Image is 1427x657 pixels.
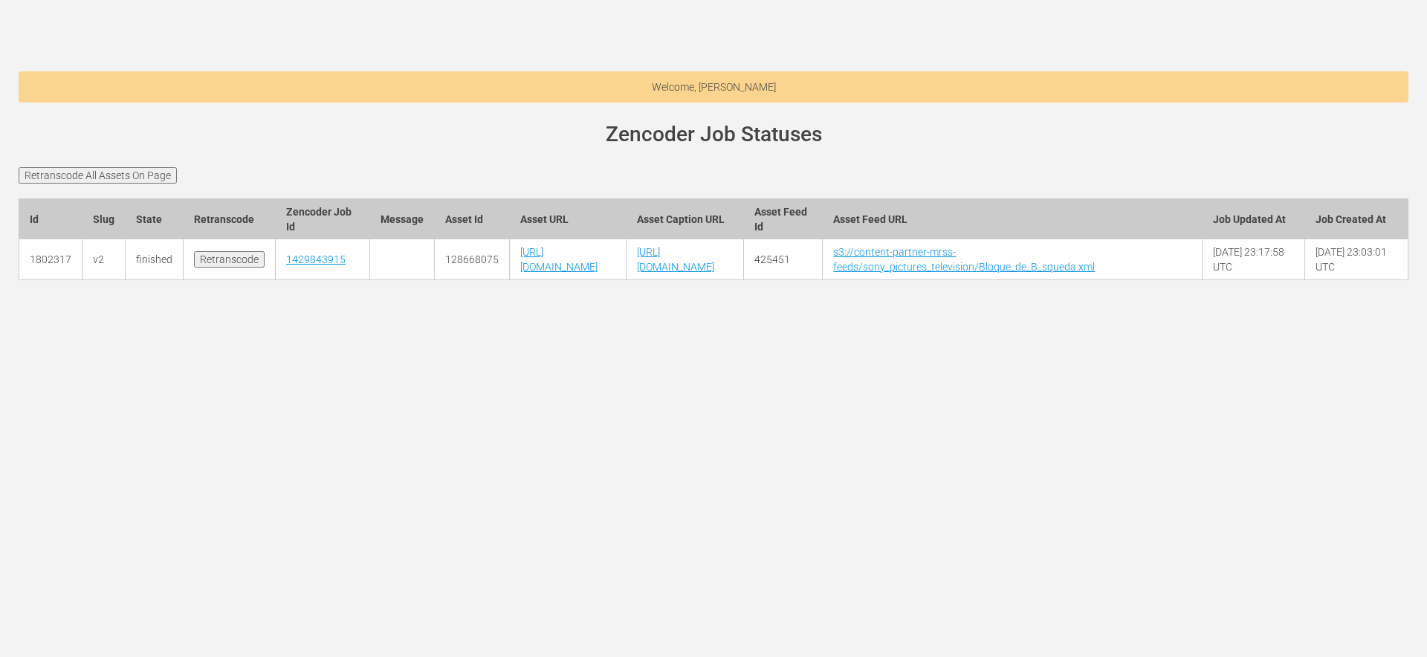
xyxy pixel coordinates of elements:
[82,198,126,239] th: Slug
[510,198,627,239] th: Asset URL
[286,253,346,265] a: 1429843915
[520,246,598,273] a: [URL][DOMAIN_NAME]
[126,239,184,280] td: finished
[82,239,126,280] td: v2
[1305,198,1408,239] th: Job Created At
[184,198,276,239] th: Retranscode
[1305,239,1408,280] td: [DATE] 23:03:01 UTC
[276,198,370,239] th: Zencoder Job Id
[627,198,743,239] th: Asset Caption URL
[19,71,1408,103] div: Welcome, [PERSON_NAME]
[743,239,823,280] td: 425451
[194,251,265,268] input: Retranscode
[435,198,510,239] th: Asset Id
[435,239,510,280] td: 128668075
[126,198,184,239] th: State
[19,167,177,184] input: Retranscode All Assets On Page
[833,246,1095,273] a: s3://content-partner-mrss-feeds/sony_pictures_television/Bloque_de_B_squeda.xml
[637,246,714,273] a: [URL][DOMAIN_NAME]
[19,239,82,280] td: 1802317
[370,198,435,239] th: Message
[1202,198,1305,239] th: Job Updated At
[19,198,82,239] th: Id
[743,198,823,239] th: Asset Feed Id
[39,123,1388,146] h1: Zencoder Job Statuses
[1202,239,1305,280] td: [DATE] 23:17:58 UTC
[823,198,1202,239] th: Asset Feed URL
